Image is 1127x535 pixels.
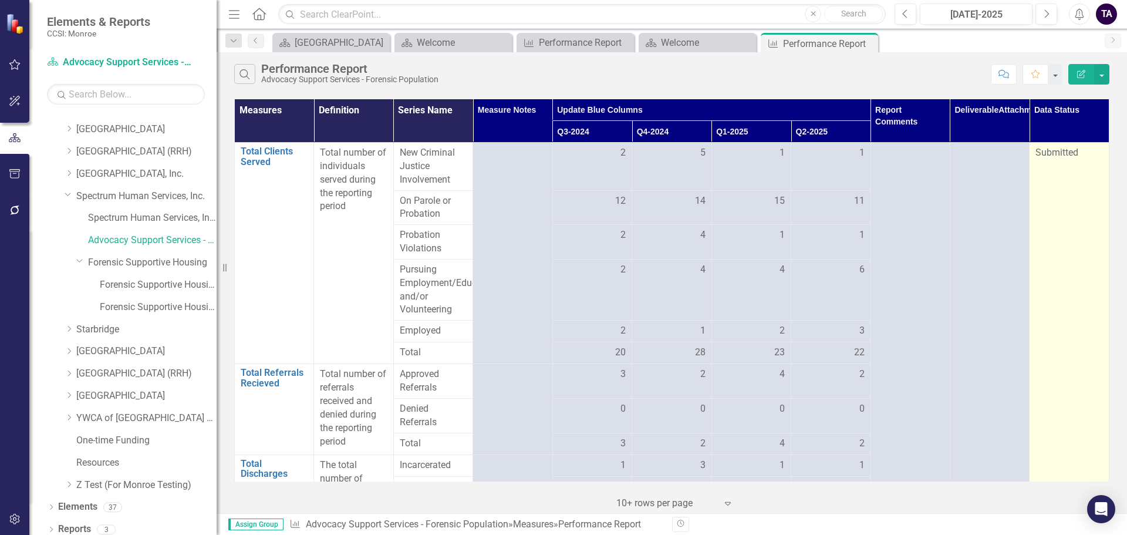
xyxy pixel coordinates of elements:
[1096,4,1117,25] button: TA
[47,15,150,29] span: Elements & Reports
[711,398,791,433] td: Double-Click to Edit
[632,259,711,320] td: Double-Click to Edit
[76,323,217,337] a: Starbridge
[88,211,217,225] a: Spectrum Human Services, Inc. (MCOMH Internal)
[791,225,870,260] td: Double-Click to Edit
[632,225,711,260] td: Double-Click to Edit
[97,524,116,534] div: 3
[306,519,508,530] a: Advocacy Support Services - Forensic Population
[695,346,706,359] span: 28
[859,368,865,381] span: 2
[76,412,217,425] a: YWCA of [GEOGRAPHIC_DATA] and [GEOGRAPHIC_DATA]
[235,143,314,364] td: Double-Click to Edit Right Click for Context Menu
[88,256,217,270] a: Forensic Supportive Housing
[275,35,387,50] a: [GEOGRAPHIC_DATA]
[791,364,870,399] td: Double-Click to Edit
[103,502,122,512] div: 37
[783,36,875,51] div: Performance Report
[393,259,473,320] td: Double-Click to Edit
[780,368,785,381] span: 4
[615,346,626,359] span: 20
[642,35,753,50] a: Welcome
[700,437,706,450] span: 2
[400,228,467,255] span: Probation Violations
[539,35,631,50] div: Performance Report
[632,190,711,225] td: Double-Click to Edit
[314,143,393,364] td: Double-Click to Edit
[632,364,711,399] td: Double-Click to Edit
[620,459,626,472] span: 1
[791,321,870,342] td: Double-Click to Edit
[76,389,217,403] a: [GEOGRAPHIC_DATA]
[780,146,785,160] span: 1
[393,321,473,342] td: Double-Click to Edit
[241,368,308,388] a: Total Referrals Recieved
[278,4,886,25] input: Search ClearPoint...
[615,194,626,208] span: 12
[552,225,632,260] td: Double-Click to Edit
[320,146,387,213] p: Total number of individuals served during the reporting period
[661,35,753,50] div: Welcome
[76,190,217,203] a: Spectrum Human Services, Inc.
[100,278,217,292] a: Forensic Supportive Housing (Site 00 - 23 Beds)
[76,123,217,136] a: [GEOGRAPHIC_DATA]
[400,459,467,472] span: Incarcerated
[393,190,473,225] td: Double-Click to Edit
[320,368,387,448] div: Total number of referrals received and denied during the reporting period
[400,263,467,317] span: Pursuing Employment/Education and/or Volunteering
[473,364,552,455] td: Double-Click to Edit
[235,364,314,455] td: Double-Click to Edit Right Click for Context Menu
[711,321,791,342] td: Double-Click to Edit
[780,402,785,416] span: 0
[780,480,785,494] span: 0
[400,146,467,187] span: New Criminal Justice Involvement
[6,13,26,33] img: ClearPoint Strategy
[393,364,473,399] td: Double-Click to Edit
[859,228,865,242] span: 1
[620,402,626,416] span: 0
[700,368,706,381] span: 2
[711,143,791,191] td: Double-Click to Edit
[700,228,706,242] span: 4
[552,259,632,320] td: Double-Click to Edit
[58,500,97,514] a: Elements
[400,346,467,359] span: Total
[620,480,626,494] span: 1
[88,234,217,247] a: Advocacy Support Services - Forensic Population
[700,146,706,160] span: 5
[76,456,217,470] a: Resources
[711,190,791,225] td: Double-Click to Edit
[774,346,785,359] span: 23
[700,402,706,416] span: 0
[552,190,632,225] td: Double-Click to Edit
[780,437,785,450] span: 4
[780,228,785,242] span: 1
[854,346,865,359] span: 22
[700,263,706,277] span: 4
[859,480,865,494] span: 0
[241,459,308,479] a: Total Discharges
[620,263,626,277] span: 2
[400,324,467,338] span: Employed
[76,479,217,492] a: Z Test (For Monroe Testing)
[711,259,791,320] td: Double-Click to Edit
[620,368,626,381] span: 3
[620,324,626,338] span: 2
[47,84,205,105] input: Search Below...
[47,56,194,69] a: Advocacy Support Services - Forensic Population
[552,455,632,476] td: Double-Click to Edit
[552,321,632,342] td: Double-Click to Edit
[393,225,473,260] td: Double-Click to Edit
[400,480,467,534] span: Successfully Discharged to Lower Level of Care
[924,8,1028,22] div: [DATE]-2025
[632,455,711,476] td: Double-Click to Edit
[632,143,711,191] td: Double-Click to Edit
[859,146,865,160] span: 1
[700,324,706,338] span: 1
[711,364,791,399] td: Double-Click to Edit
[76,345,217,358] a: [GEOGRAPHIC_DATA]
[859,263,865,277] span: 6
[289,518,663,531] div: » »
[47,29,150,38] small: CCSI: Monroe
